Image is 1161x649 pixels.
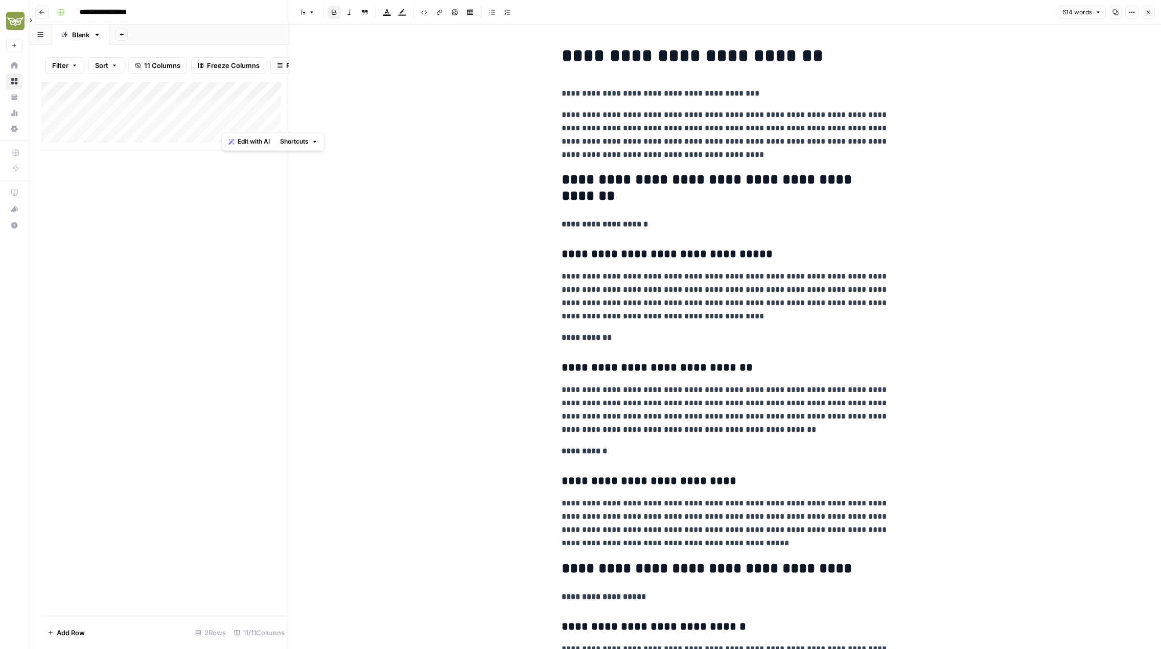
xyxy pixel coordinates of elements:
[6,217,22,234] button: Help + Support
[52,60,68,71] span: Filter
[191,57,266,74] button: Freeze Columns
[6,8,22,34] button: Workspace: Evergreen Media
[224,135,274,148] button: Edit with AI
[6,201,22,217] button: What's new?
[191,624,230,641] div: 2 Rows
[276,135,322,148] button: Shortcuts
[52,25,109,45] a: Blank
[6,89,22,105] a: Your Data
[88,57,124,74] button: Sort
[45,57,84,74] button: Filter
[7,201,22,217] div: What's new?
[230,624,289,641] div: 11/11 Columns
[270,57,330,74] button: Row Height
[95,60,108,71] span: Sort
[128,57,187,74] button: 11 Columns
[57,628,85,638] span: Add Row
[238,137,270,146] span: Edit with AI
[72,30,89,40] div: Blank
[1062,8,1092,17] span: 614 words
[6,184,22,201] a: AirOps Academy
[1058,6,1106,19] button: 614 words
[144,60,180,71] span: 11 Columns
[280,137,309,146] span: Shortcuts
[41,624,91,641] button: Add Row
[6,73,22,89] a: Browse
[6,57,22,74] a: Home
[6,121,22,137] a: Settings
[6,105,22,121] a: Usage
[207,60,260,71] span: Freeze Columns
[6,12,25,30] img: Evergreen Media Logo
